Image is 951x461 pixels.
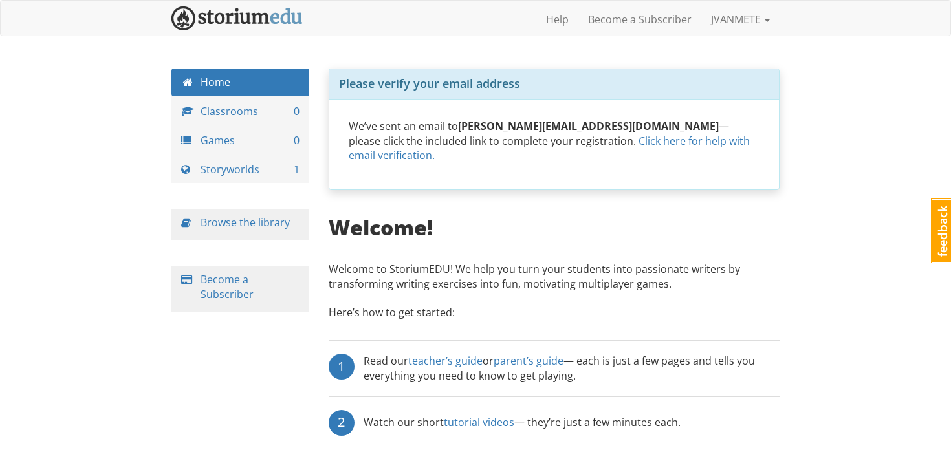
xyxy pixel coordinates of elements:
span: Please verify your email address [339,76,520,91]
a: JVANMETE [701,3,780,36]
p: We’ve sent an email to — please click the included link to complete your registration. [349,119,760,164]
a: parent’s guide [494,354,563,368]
p: Here’s how to get started: [329,305,780,333]
span: 1 [294,162,300,177]
h2: Welcome! [329,216,433,239]
a: teacher’s guide [408,354,483,368]
a: Classrooms 0 [171,98,309,125]
a: Home [171,69,309,96]
div: 2 [329,410,355,436]
a: Become a Subscriber [578,3,701,36]
div: Watch our short — they’re just a few minutes each. [364,410,681,436]
div: 1 [329,354,355,380]
img: StoriumEDU [171,6,303,30]
div: Read our or — each is just a few pages and tells you everything you need to know to get playing. [364,354,780,383]
span: 0 [294,133,300,148]
p: Welcome to StoriumEDU! We help you turn your students into passionate writers by transforming wri... [329,262,780,298]
a: Help [536,3,578,36]
a: Storyworlds 1 [171,156,309,184]
span: 0 [294,104,300,119]
a: Browse the library [201,215,290,230]
a: Games 0 [171,127,309,155]
strong: [PERSON_NAME][EMAIL_ADDRESS][DOMAIN_NAME] [458,119,719,133]
a: tutorial videos [444,415,514,429]
a: Click here for help with email verification. [349,134,750,163]
a: Become a Subscriber [201,272,254,301]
